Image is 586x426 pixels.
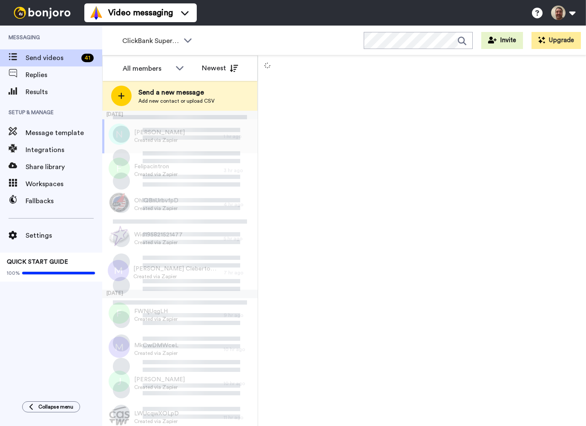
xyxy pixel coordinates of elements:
div: 10 hr ago [224,346,253,353]
img: cf39c9d5-b1a9-4a88-a22c-60b77ec8ed49.png [109,226,130,247]
img: m.png [109,337,130,358]
span: [PERSON_NAME] [134,128,185,137]
div: 9 hr ago [224,312,253,319]
img: n.png [109,124,130,145]
span: 100% [7,270,20,276]
span: Send a new message [138,87,215,98]
div: 7 hr ago [224,269,253,276]
img: vm-color.svg [89,6,103,20]
button: Collapse menu [22,401,80,412]
span: Integrations [26,145,102,155]
span: Created via Zapier [134,316,178,322]
span: Message template [26,128,102,138]
img: m.png [108,260,129,281]
span: Created via Zapier [134,205,178,212]
span: Replies [26,70,102,80]
img: 90c29741-ef54-4785-9a93-18f0a34d6d16.jpg [109,192,130,213]
div: 1 hr ago [224,133,253,140]
div: 11 hr ago [224,414,253,421]
span: Created via Zapier [134,384,185,391]
span: Settings [26,230,102,241]
span: Created via Zapier [133,273,219,280]
span: Wid195821521477 [134,230,183,239]
span: [PERSON_NAME] Cleberton [PERSON_NAME] [133,265,219,273]
span: Share library [26,162,102,172]
span: Video messaging [108,7,173,19]
span: Collapse menu [38,403,73,410]
div: [DATE] [102,290,258,298]
div: 5 hr ago [224,235,253,242]
div: [DATE] [102,111,258,119]
img: 5e5d7c81-0f99-4661-9996-d038f209cf67.jpg [109,405,130,426]
span: Felipacintron [134,162,178,171]
span: FWNjUqgLH [134,307,178,316]
span: ClickBank Super Funnel Webinar Registrants [122,36,179,46]
span: Results [26,87,102,97]
div: 3 hr ago [224,167,253,174]
span: Add new contact or upload CSV [138,98,215,104]
span: Created via Zapier [134,137,185,144]
span: OhlQBnUrbvfpD [134,196,178,205]
span: Send videos [26,53,78,63]
button: Newest [195,60,244,77]
button: Upgrade [531,32,581,49]
img: j.png [109,371,130,392]
div: 10 hr ago [224,380,253,387]
span: Workspaces [26,179,102,189]
span: Created via Zapier [134,171,178,178]
img: f.png [109,302,130,324]
img: f.png [109,158,130,179]
span: Created via Zapier [134,239,183,246]
div: 41 [81,54,94,62]
span: Created via Zapier [134,350,178,357]
div: 4 hr ago [224,201,253,208]
span: QUICK START GUIDE [7,259,68,265]
span: LWUcqwXOLpD [134,409,179,418]
img: bj-logo-header-white.svg [10,7,74,19]
span: [PERSON_NAME] [134,375,185,384]
span: Fallbacks [26,196,102,206]
div: All members [123,63,171,74]
span: Created via Zapier [134,418,179,425]
button: Invite [481,32,523,49]
span: MkCwDMWceL [134,341,178,350]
